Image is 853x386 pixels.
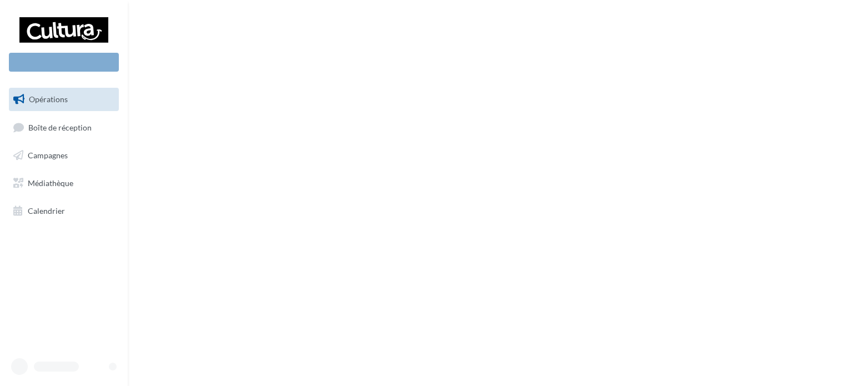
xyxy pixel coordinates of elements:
a: Médiathèque [7,172,121,195]
span: Opérations [29,94,68,104]
span: Campagnes [28,151,68,160]
a: Campagnes [7,144,121,167]
span: Boîte de réception [28,122,92,132]
span: Calendrier [28,205,65,215]
a: Opérations [7,88,121,111]
span: Médiathèque [28,178,73,188]
div: Nouvelle campagne [9,53,119,72]
a: Calendrier [7,199,121,223]
a: Boîte de réception [7,116,121,139]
